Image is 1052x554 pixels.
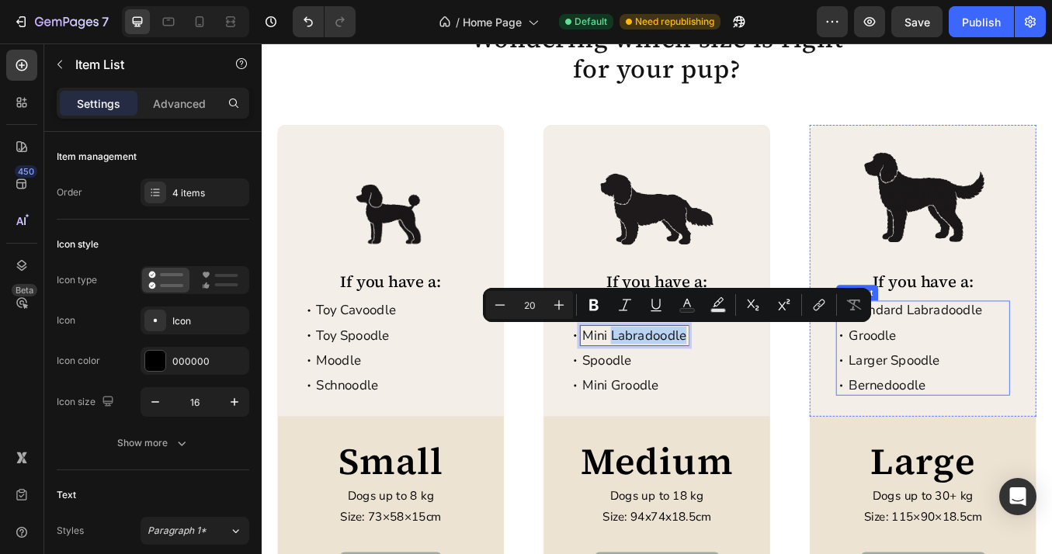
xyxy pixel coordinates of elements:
div: Icon color [57,354,100,368]
div: Icon [57,313,75,327]
span: Default [575,15,607,29]
p: Item List [75,55,207,74]
p: Mini Groodle [378,394,501,413]
span: Need republishing [635,15,714,29]
div: Styles [57,524,84,538]
p: Toy Cavoodle [64,306,158,324]
img: gempages_572669083955233944-17a8d911-d586-4ca1-84f2-df4f628ff895.png [388,121,543,237]
iframe: Design area [262,43,1052,554]
div: Undo/Redo [293,6,356,37]
div: Editor contextual toolbar [483,288,871,322]
p: Mini Labradoodle [378,335,501,354]
span: Save [904,16,930,29]
div: Item management [57,150,137,164]
p: Toy Spoodle [64,335,158,354]
div: Open Intercom Messenger [999,478,1036,515]
p: Schnoodle [64,394,158,413]
p: Spoodle [378,365,501,383]
div: Icon style [57,237,99,251]
button: Paragraph 1* [141,517,249,545]
div: Show more [117,435,189,451]
div: Publish [962,14,1001,30]
p: Standard Labradoodle [692,306,849,324]
button: Publish [949,6,1014,37]
img: gempages_572669083955233944-f4eee457-c681-4f2a-9a9b-664f04be80ad.png [702,121,857,237]
div: Beta [12,284,37,296]
p: Bernedoodle [692,394,849,413]
div: 450 [15,165,37,178]
p: Large [679,466,880,518]
p: Dogs up to 8 kg [51,525,253,542]
span: Home Page [463,14,522,30]
div: Rich Text Editor. Editing area: main [376,362,503,386]
p: Cavoodle [378,306,501,324]
div: Icon size [57,392,117,413]
p: Groodle [692,335,849,354]
p: If you have a: [51,270,253,293]
p: 7 [102,12,109,31]
p: If you have a: [679,270,880,293]
div: Text [57,488,76,502]
div: Rich Text Editor. Editing area: main [376,333,503,356]
div: 000000 [172,355,245,369]
img: gempages_572669083955233944-df94399d-fde0-474d-b963-52c5fb928b08.png [75,121,230,237]
div: Rich Text Editor. Editing area: main [376,303,503,327]
p: Medium [365,466,567,518]
div: Icon [172,314,245,328]
span: / [456,14,460,30]
p: Moodle [64,365,158,383]
div: 4 items [172,186,245,200]
div: Item List [680,287,724,301]
div: Rich Text Editor. Editing area: main [376,392,503,415]
p: Advanced [153,95,206,112]
span: Paragraph 1* [148,524,207,538]
div: Order [57,185,82,199]
p: If you have a: [365,270,567,293]
button: 7 [6,6,116,37]
button: Show more [57,429,249,457]
p: Settings [77,95,120,112]
p: Small [51,466,253,518]
div: Icon type [57,273,97,287]
button: Save [891,6,943,37]
p: Larger Spoodle [692,365,849,383]
p: Dogs up to 30+ kg [679,525,880,542]
p: Dogs up to 18 kg [365,525,567,542]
